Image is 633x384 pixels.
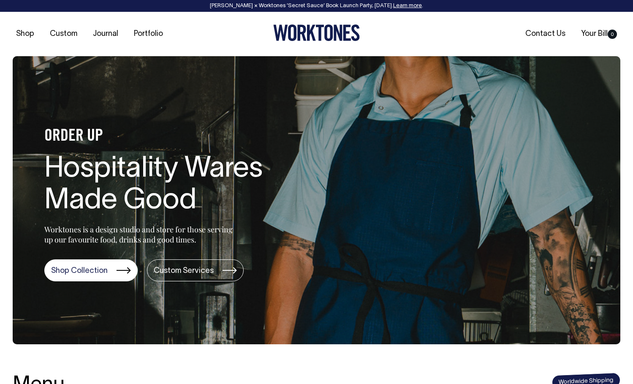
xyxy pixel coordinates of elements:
[608,30,617,39] span: 0
[522,27,569,41] a: Contact Us
[44,224,236,245] p: Worktones is a design studio and store for those serving up our favourite food, drinks and good t...
[147,259,244,281] a: Custom Services
[44,128,315,145] h4: ORDER UP
[44,154,315,217] h1: Hospitality Wares Made Good
[90,27,122,41] a: Journal
[393,3,422,8] a: Learn more
[46,27,81,41] a: Custom
[578,27,620,41] a: Your Bill0
[44,259,138,281] a: Shop Collection
[13,27,38,41] a: Shop
[8,3,625,9] div: [PERSON_NAME] × Worktones ‘Secret Sauce’ Book Launch Party, [DATE]. .
[130,27,166,41] a: Portfolio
